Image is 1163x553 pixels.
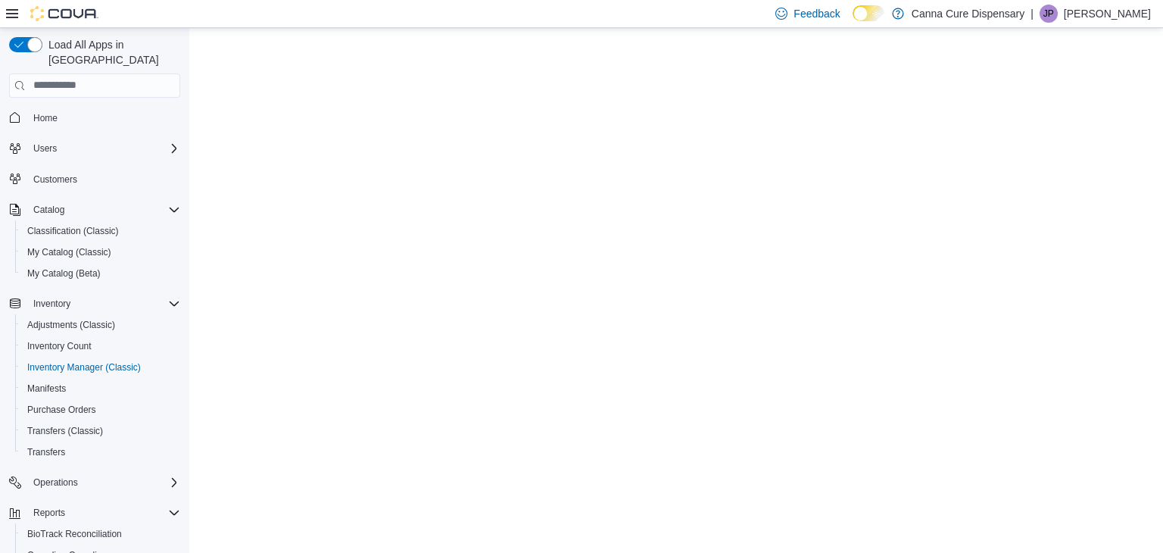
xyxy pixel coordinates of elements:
[21,443,180,461] span: Transfers
[27,473,84,492] button: Operations
[27,246,111,258] span: My Catalog (Classic)
[1043,5,1054,23] span: JP
[33,173,77,186] span: Customers
[21,316,121,334] a: Adjustments (Classic)
[15,336,186,357] button: Inventory Count
[21,525,128,543] a: BioTrack Reconciliation
[15,220,186,242] button: Classification (Classic)
[3,472,186,493] button: Operations
[853,5,884,21] input: Dark Mode
[21,422,180,440] span: Transfers (Classic)
[27,109,64,127] a: Home
[27,201,70,219] button: Catalog
[27,473,180,492] span: Operations
[3,502,186,523] button: Reports
[21,264,107,283] a: My Catalog (Beta)
[27,528,122,540] span: BioTrack Reconciliation
[21,358,147,376] a: Inventory Manager (Classic)
[21,401,180,419] span: Purchase Orders
[21,422,109,440] a: Transfers (Classic)
[21,222,180,240] span: Classification (Classic)
[42,37,180,67] span: Load All Apps in [GEOGRAPHIC_DATA]
[15,420,186,442] button: Transfers (Classic)
[21,358,180,376] span: Inventory Manager (Classic)
[27,425,103,437] span: Transfers (Classic)
[21,264,180,283] span: My Catalog (Beta)
[21,337,180,355] span: Inventory Count
[27,170,83,189] a: Customers
[15,242,186,263] button: My Catalog (Classic)
[21,243,117,261] a: My Catalog (Classic)
[3,199,186,220] button: Catalog
[794,6,840,21] span: Feedback
[27,404,96,416] span: Purchase Orders
[21,243,180,261] span: My Catalog (Classic)
[27,504,71,522] button: Reports
[21,525,180,543] span: BioTrack Reconciliation
[27,319,115,331] span: Adjustments (Classic)
[27,295,76,313] button: Inventory
[27,340,92,352] span: Inventory Count
[15,523,186,545] button: BioTrack Reconciliation
[27,139,180,158] span: Users
[21,401,102,419] a: Purchase Orders
[33,204,64,216] span: Catalog
[27,383,66,395] span: Manifests
[15,378,186,399] button: Manifests
[27,201,180,219] span: Catalog
[27,267,101,280] span: My Catalog (Beta)
[33,142,57,155] span: Users
[15,399,186,420] button: Purchase Orders
[21,380,72,398] a: Manifests
[27,504,180,522] span: Reports
[21,337,98,355] a: Inventory Count
[15,357,186,378] button: Inventory Manager (Classic)
[15,263,186,284] button: My Catalog (Beta)
[3,168,186,190] button: Customers
[21,380,180,398] span: Manifests
[21,222,125,240] a: Classification (Classic)
[912,5,1024,23] p: Canna Cure Dispensary
[27,108,180,127] span: Home
[1064,5,1151,23] p: [PERSON_NAME]
[853,21,853,22] span: Dark Mode
[33,298,70,310] span: Inventory
[33,476,78,489] span: Operations
[27,170,180,189] span: Customers
[27,225,119,237] span: Classification (Classic)
[1040,5,1058,23] div: James Pasmore
[15,442,186,463] button: Transfers
[27,295,180,313] span: Inventory
[3,293,186,314] button: Inventory
[27,361,141,373] span: Inventory Manager (Classic)
[21,316,180,334] span: Adjustments (Classic)
[27,446,65,458] span: Transfers
[3,107,186,129] button: Home
[30,6,98,21] img: Cova
[21,443,71,461] a: Transfers
[15,314,186,336] button: Adjustments (Classic)
[33,507,65,519] span: Reports
[3,138,186,159] button: Users
[1030,5,1034,23] p: |
[27,139,63,158] button: Users
[33,112,58,124] span: Home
